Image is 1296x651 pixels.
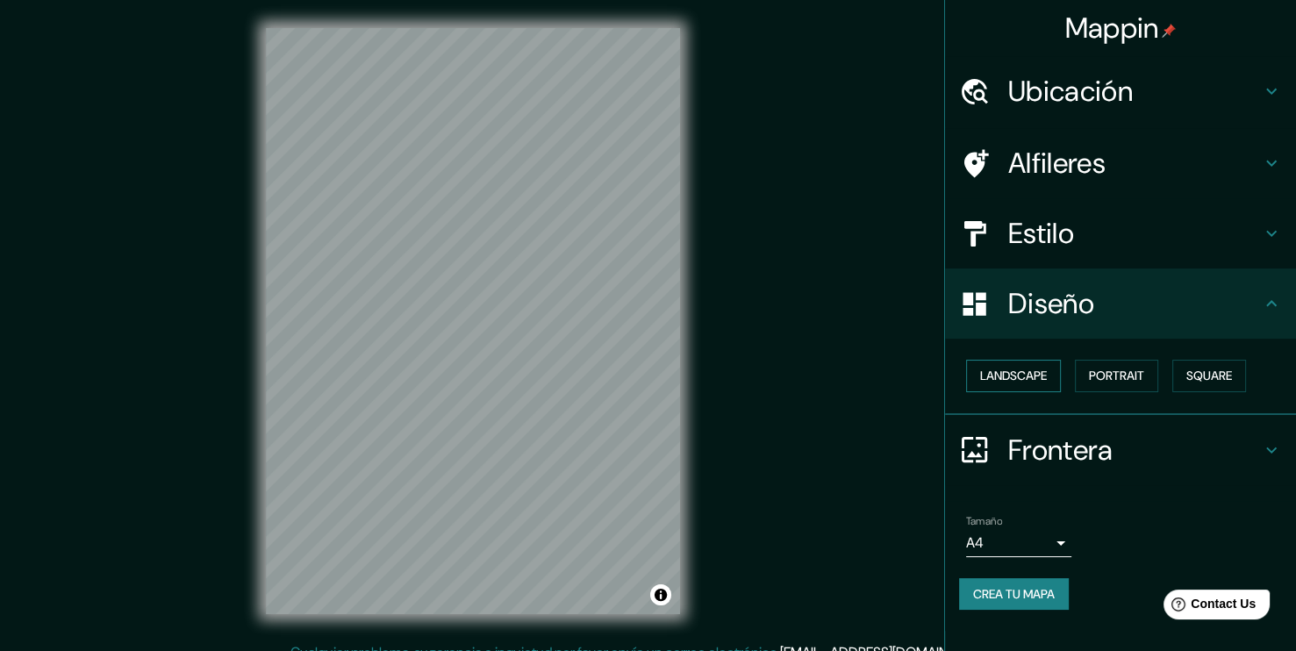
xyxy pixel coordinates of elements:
[945,56,1296,126] div: Ubicación
[945,268,1296,339] div: Diseño
[1162,24,1176,38] img: pin-icon.png
[959,578,1069,611] button: Crea tu mapa
[966,360,1061,392] button: Landscape
[1140,583,1277,632] iframe: Help widget launcher
[1065,11,1177,46] h4: Mappin
[266,28,680,614] canvas: Map
[1008,74,1261,109] h4: Ubicación
[1172,360,1246,392] button: Square
[945,198,1296,268] div: Estilo
[1008,216,1261,251] h4: Estilo
[1008,286,1261,321] h4: Diseño
[650,584,671,605] button: Toggle attribution
[1008,433,1261,468] h4: Frontera
[966,529,1071,557] div: A4
[945,128,1296,198] div: Alfileres
[966,513,1002,528] label: Tamaño
[1075,360,1158,392] button: Portrait
[1008,146,1261,181] h4: Alfileres
[945,415,1296,485] div: Frontera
